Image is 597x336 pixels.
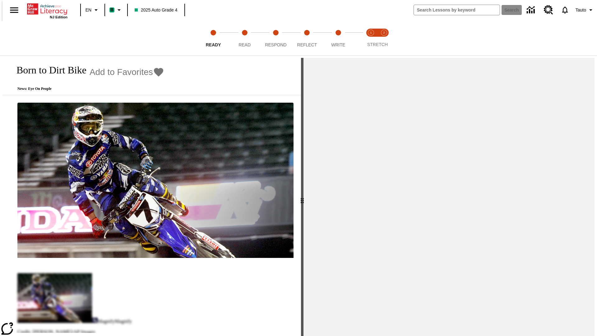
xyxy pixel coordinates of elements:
[83,4,103,16] button: Language: EN, Select a language
[107,4,125,16] button: Boost Class color is mint green. Change class color
[540,2,557,18] a: Resource Center, Will open in new tab
[383,31,385,34] text: 2
[523,2,540,19] a: Data Center
[557,2,573,18] a: Notifications
[10,86,164,91] p: News: Eye On People
[258,21,294,55] button: Respond step 3 of 5
[10,64,86,76] h1: Born to Dirt Bike
[2,58,301,333] div: reading
[110,6,113,14] span: B
[303,58,595,336] div: activity
[289,21,325,55] button: Reflect step 4 of 5
[195,21,231,55] button: Ready step 1 of 5
[265,42,286,47] span: Respond
[414,5,500,15] input: search field
[301,58,303,336] div: Press Enter or Spacebar and then press right and left arrow keys to move the slider
[320,21,356,55] button: Write step 5 of 5
[238,42,251,47] span: Read
[576,7,586,13] span: Tauto
[90,67,164,77] button: Add to Favorites - Born to Dirt Bike
[17,103,294,258] img: Motocross racer James Stewart flies through the air on his dirt bike.
[362,21,380,55] button: Stretch Read step 1 of 2
[206,42,221,47] span: Ready
[27,2,67,19] div: Home
[90,67,153,77] span: Add to Favorites
[375,21,393,55] button: Stretch Respond step 2 of 2
[50,15,67,19] span: NJ Edition
[331,42,345,47] span: Write
[5,1,23,19] button: Open side menu
[370,31,372,34] text: 1
[297,42,317,47] span: Reflect
[573,4,597,16] button: Profile/Settings
[86,7,91,13] span: EN
[226,21,262,55] button: Read step 2 of 5
[367,42,388,47] span: STRETCH
[135,7,178,13] span: 2025 Auto Grade 4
